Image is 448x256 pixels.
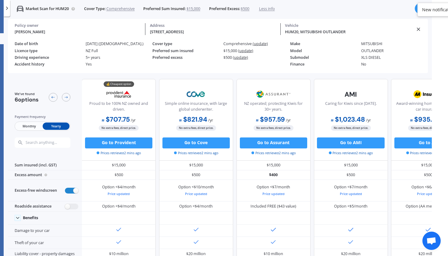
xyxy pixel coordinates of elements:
div: $500 [82,170,156,180]
span: / yr [131,118,136,123]
div: $500 [159,170,233,180]
div: Caring for Kiwis since [DATE]. [325,101,377,115]
div: Licence type [15,48,81,53]
img: AMI-text-1.webp [333,87,369,101]
span: Prices retrieved 2 mins ago [251,151,296,155]
div: Address [150,23,276,28]
button: Go to Cove [162,137,230,148]
div: OUTLANDER [361,48,428,53]
div: [PERSON_NAME] [15,29,141,35]
div: Price updated [334,191,368,197]
div: 5+ years [86,55,152,60]
div: Date of birth [15,41,81,46]
img: car.f15378c7a67c060ca3f3.svg [17,5,23,12]
div: $15,000 [82,161,156,170]
button: Go to Provident [85,137,152,148]
div: Price updated [257,191,290,197]
div: $15,000 [159,161,233,170]
span: No extra fees, direct price. [99,125,139,130]
div: Model [290,48,357,53]
div: Driving experience [15,55,81,60]
div: NZ Full [86,48,152,53]
span: No extra fees, direct price. [408,125,448,130]
b: $821.94 [179,115,207,124]
div: Theft of your car [8,237,82,249]
span: Cover Type: [84,6,105,12]
span: / yr [208,118,213,123]
div: Make [290,41,357,46]
div: $15,000 [314,161,388,170]
div: Excess-free windscreen [8,180,82,201]
div: Option <$5/month [334,204,368,209]
p: Market Scan for HUM20 [26,6,69,12]
div: Preferred sum insured [152,48,219,53]
span: Preferred Excess: [209,6,240,12]
div: Finance [290,62,357,66]
div: [DATE] ([DEMOGRAPHIC_DATA].) [86,41,152,46]
span: Preferred Sum Insured: [143,6,186,12]
span: $15,000 [187,6,200,12]
div: 💰 Cheapest option [104,81,134,87]
div: Submodel [290,55,357,60]
b: $957.59 [256,115,285,124]
span: $500 [241,6,249,12]
div: Option <$7/month [257,184,290,197]
b: $935.96 [410,115,440,124]
span: Prices retrieved 2 mins ago [174,151,218,155]
span: No extra fees, direct price. [331,125,371,130]
input: Search anything... [25,140,81,145]
div: [STREET_ADDRESS] [150,29,276,35]
div: Option <$4/month [102,184,136,197]
div: Open chat [422,232,441,250]
span: No extra fees, direct price. [176,125,216,130]
div: Cover type [152,41,219,46]
div: Option <$7/month [334,184,368,197]
div: Benefits [23,215,38,220]
div: Yes [86,62,152,66]
div: Price updated [411,191,445,197]
div: Excess amount [8,170,82,180]
div: Proud to be 100% NZ owned and driven. [87,101,151,115]
div: $500 [314,170,388,180]
div: Payment frequency [15,114,71,119]
div: Comprehensive [223,41,290,46]
span: No extra fees, direct price. [254,125,293,130]
span: Prices retrieved 2 mins ago [97,151,141,155]
span: Yearly [43,123,69,130]
span: / yr [286,118,291,123]
button: Go to Assurant [240,137,307,148]
div: Option <$6/month [411,184,445,197]
img: Provident.png [101,87,137,101]
span: / yr [366,118,371,123]
span: (update) [253,41,268,46]
div: Price updated [102,191,136,197]
div: HUM20, MITSUBISHI OUTLANDER [285,29,411,35]
div: Included FREE ($43 value) [251,204,296,209]
div: Sum insured (incl. GST) [8,161,82,170]
div: $500 [223,55,290,60]
div: Option <$4/month [102,204,136,209]
div: Policy owner [15,23,141,28]
div: Vehicle [285,23,411,28]
button: Go to AMI [317,137,384,148]
div: Preferred excess [152,55,219,60]
b: $1,023.48 [331,115,365,124]
span: Prices retrieved 2 mins ago [329,151,373,155]
div: Accident history [15,62,81,66]
div: $400 [236,170,311,180]
span: (update) [238,48,253,53]
span: We've found [15,91,39,96]
div: Price updated [178,191,214,197]
div: Damage to your car [8,225,82,237]
span: Monthly [16,123,42,130]
div: MITSUBISHI [361,41,428,46]
span: 6 options [15,96,39,103]
div: $15,000 [236,161,311,170]
b: $707.75 [102,115,130,124]
img: Assurant.png [255,87,292,101]
div: $15,000 [223,48,290,53]
div: NZ operated; protecting Kiwis for 30+ years. [241,101,306,115]
div: Simple online insurance, with large global underwriter. [164,101,228,115]
span: Less info [259,6,275,12]
span: (update) [233,55,248,60]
